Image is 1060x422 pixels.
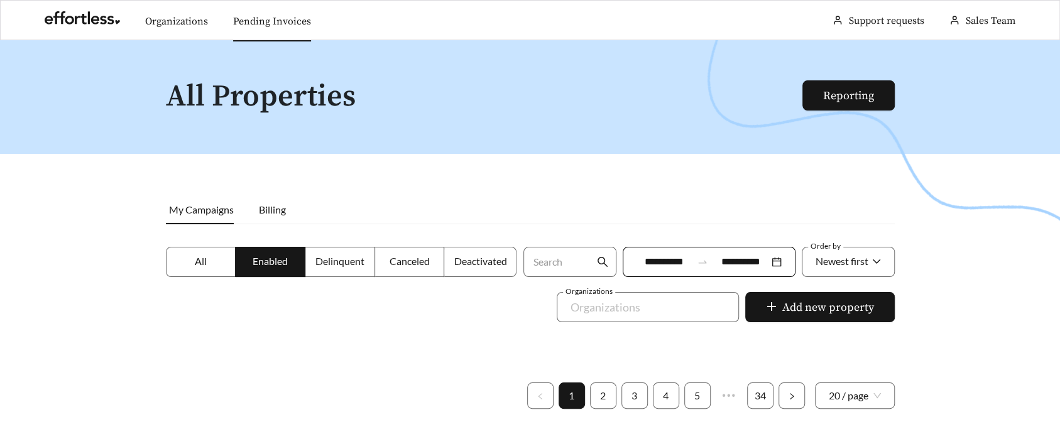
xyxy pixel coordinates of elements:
[195,255,207,267] span: All
[454,255,506,267] span: Deactivated
[315,255,364,267] span: Delinquent
[802,80,895,111] button: Reporting
[685,383,710,408] a: 5
[166,80,804,114] h1: All Properties
[697,256,708,268] span: swap-right
[390,255,430,267] span: Canceled
[779,382,805,409] button: right
[653,382,679,409] li: 4
[684,382,711,409] li: 5
[748,383,773,408] a: 34
[233,15,311,28] a: Pending Invoices
[816,255,868,267] span: Newest first
[849,14,924,27] a: Support requests
[259,203,286,215] span: Billing
[697,256,708,268] span: to
[779,382,805,409] li: Next Page
[527,382,554,409] li: Previous Page
[747,382,773,409] li: 34
[716,382,742,409] span: •••
[591,383,616,408] a: 2
[788,392,795,400] span: right
[815,382,895,409] div: Page Size
[253,255,288,267] span: Enabled
[966,14,1015,27] span: Sales Team
[823,89,874,103] a: Reporting
[716,382,742,409] li: Next 5 Pages
[653,383,679,408] a: 4
[559,382,585,409] li: 1
[527,382,554,409] button: left
[622,383,647,408] a: 3
[537,392,544,400] span: left
[597,256,608,268] span: search
[745,292,895,322] button: plusAdd new property
[169,203,234,215] span: My Campaigns
[145,15,208,28] a: Organizations
[782,299,874,316] span: Add new property
[829,383,881,408] span: 20 / page
[590,382,616,409] li: 2
[621,382,648,409] li: 3
[766,301,777,315] span: plus
[559,383,584,408] a: 1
